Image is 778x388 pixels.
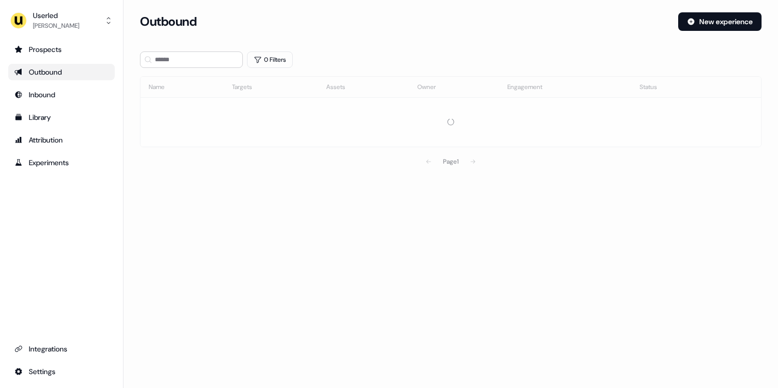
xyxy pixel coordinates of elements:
button: New experience [678,12,762,31]
div: Outbound [14,67,109,77]
a: Go to prospects [8,41,115,58]
div: Prospects [14,44,109,55]
button: Userled[PERSON_NAME] [8,8,115,33]
div: Experiments [14,157,109,168]
div: Userled [33,10,79,21]
button: 0 Filters [247,51,293,68]
div: Library [14,112,109,122]
div: Inbound [14,90,109,100]
a: Go to templates [8,109,115,126]
a: Go to Inbound [8,86,115,103]
div: [PERSON_NAME] [33,21,79,31]
a: Go to outbound experience [8,64,115,80]
a: Go to integrations [8,341,115,357]
a: Go to integrations [8,363,115,380]
div: Settings [14,366,109,377]
div: Integrations [14,344,109,354]
div: Attribution [14,135,109,145]
a: Go to attribution [8,132,115,148]
h3: Outbound [140,14,197,29]
a: Go to experiments [8,154,115,171]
